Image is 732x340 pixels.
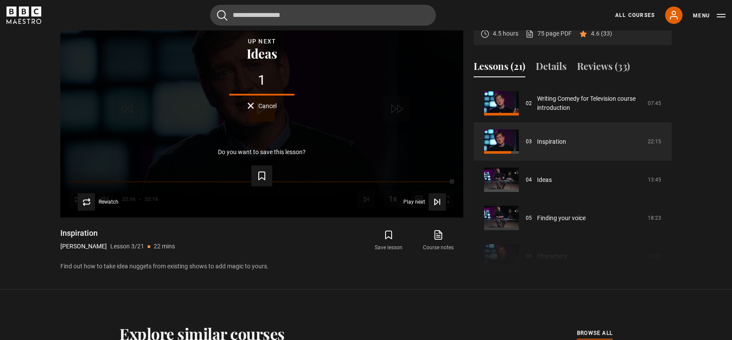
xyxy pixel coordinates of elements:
p: Find out how to take idea nuggets from existing shows to add magic to yours. [60,262,463,271]
a: 75 page PDF [525,29,572,38]
span: browse all [577,329,613,337]
button: Toggle navigation [693,11,725,20]
a: browse all [577,329,613,338]
button: Play next [403,193,446,211]
a: Writing Comedy for Television course introduction [537,94,643,112]
p: 22 mins [154,242,175,251]
p: Lesson 3/21 [110,242,144,251]
button: Reviews (33) [577,59,630,77]
h1: Inspiration [60,228,175,238]
button: Rewatch [78,193,119,211]
button: Details [536,59,567,77]
a: Course notes [414,228,463,253]
a: Inspiration [537,137,566,146]
div: Up next [74,36,449,46]
span: Rewatch [99,199,119,205]
a: Ideas [537,175,552,185]
svg: BBC Maestro [7,7,41,24]
button: Lessons (21) [474,59,525,77]
div: 1 [74,73,449,87]
a: All Courses [615,11,655,19]
p: 4.6 (33) [591,29,612,38]
p: 4.5 hours [493,29,518,38]
button: Cancel [247,102,277,109]
p: Do you want to save this lesson? [218,149,306,155]
a: Finding your voice [537,214,586,223]
button: Ideas [244,46,280,60]
button: Submit the search query [217,10,228,21]
span: Play next [403,199,425,205]
p: [PERSON_NAME] [60,242,107,251]
button: Save lesson [364,228,413,253]
span: Cancel [258,103,277,109]
input: Search [210,5,436,26]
